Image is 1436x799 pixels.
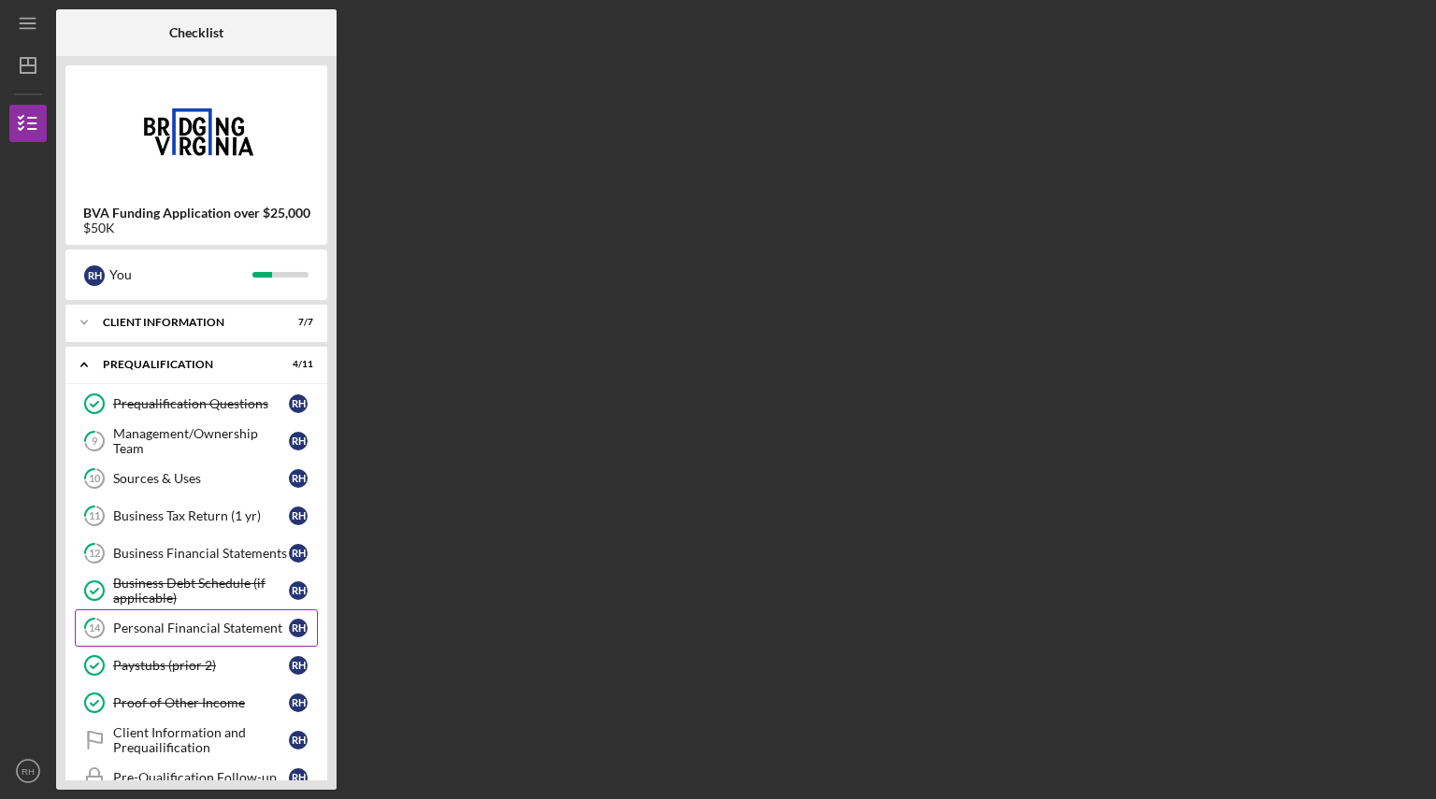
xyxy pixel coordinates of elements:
[75,759,318,796] a: Pre-Qualification Follow-upRH
[289,507,308,525] div: R H
[113,695,289,710] div: Proof of Other Income
[75,721,318,759] a: Client Information and PrequailificationRH
[289,619,308,637] div: R H
[289,731,308,749] div: R H
[289,544,308,563] div: R H
[103,359,266,370] div: Prequalification
[22,766,35,777] text: RH
[109,259,252,291] div: You
[92,435,98,448] tspan: 9
[113,725,289,755] div: Client Information and Prequailification
[83,206,310,221] b: BVA Funding Application over $25,000
[289,768,308,787] div: R H
[289,394,308,413] div: R H
[75,422,318,460] a: 9Management/Ownership TeamRH
[89,473,101,485] tspan: 10
[75,609,318,647] a: 14Personal Financial StatementRH
[113,621,289,635] div: Personal Financial Statement
[113,426,289,456] div: Management/Ownership Team
[75,684,318,721] a: Proof of Other IncomeRH
[113,658,289,673] div: Paystubs (prior 2)
[75,647,318,684] a: Paystubs (prior 2)RH
[169,25,223,40] b: Checklist
[113,471,289,486] div: Sources & Uses
[289,693,308,712] div: R H
[113,508,289,523] div: Business Tax Return (1 yr)
[84,265,105,286] div: R H
[89,622,101,635] tspan: 14
[9,752,47,790] button: RH
[89,510,100,522] tspan: 11
[75,497,318,535] a: 11Business Tax Return (1 yr)RH
[75,572,318,609] a: Business Debt Schedule (if applicable)RH
[103,317,266,328] div: Client Information
[75,385,318,422] a: Prequalification QuestionsRH
[289,656,308,675] div: R H
[289,432,308,450] div: R H
[113,770,289,785] div: Pre-Qualification Follow-up
[280,317,313,328] div: 7 / 7
[289,581,308,600] div: R H
[289,469,308,488] div: R H
[113,396,289,411] div: Prequalification Questions
[75,535,318,572] a: 12Business Financial StatementsRH
[65,75,327,187] img: Product logo
[113,576,289,606] div: Business Debt Schedule (if applicable)
[113,546,289,561] div: Business Financial Statements
[75,460,318,497] a: 10Sources & UsesRH
[280,359,313,370] div: 4 / 11
[89,548,100,560] tspan: 12
[83,221,310,235] div: $50K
